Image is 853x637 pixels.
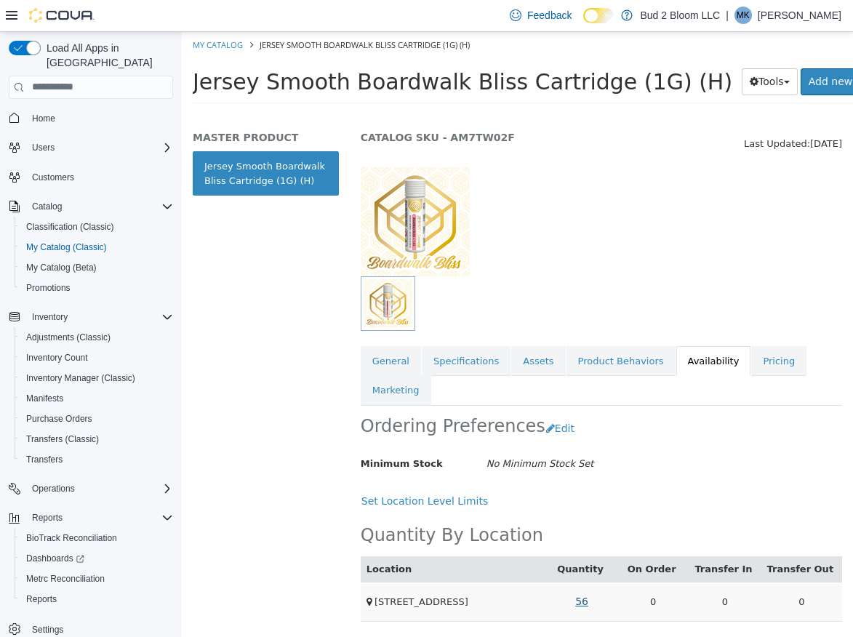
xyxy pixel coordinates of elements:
[583,23,584,24] span: Dark Mode
[26,308,73,326] button: Inventory
[20,239,113,256] a: My Catalog (Classic)
[32,142,55,153] span: Users
[15,348,179,368] button: Inventory Count
[26,110,61,127] a: Home
[20,390,69,407] a: Manifests
[26,169,80,186] a: Customers
[26,168,173,186] span: Customers
[32,512,63,524] span: Reports
[580,550,660,590] td: 0
[26,332,111,343] span: Adjustments (Classic)
[20,329,173,346] span: Adjustments (Classic)
[15,237,179,257] button: My Catalog (Classic)
[20,369,173,387] span: Inventory Manager (Classic)
[585,532,654,542] a: Transfer Out
[3,167,179,188] button: Customers
[11,7,61,18] a: My Catalog
[20,451,173,468] span: Transfers
[26,262,97,273] span: My Catalog (Beta)
[15,449,179,470] button: Transfers
[20,349,94,366] a: Inventory Count
[26,573,105,585] span: Metrc Reconciliation
[619,36,727,63] a: Add new variation
[20,570,173,588] span: Metrc Reconciliation
[385,314,494,345] a: Product Behaviors
[364,383,401,410] button: Edit
[436,550,507,590] td: 0
[15,217,179,237] button: Classification (Classic)
[737,7,750,24] span: MK
[3,307,179,327] button: Inventory
[494,314,569,345] a: Availability
[15,429,179,449] button: Transfers (Classic)
[562,106,628,117] span: Last Updated:
[78,7,288,18] span: Jersey Smooth Boardwalk Bliss Cartridge (1G) (H)
[20,529,173,547] span: BioTrack Reconciliation
[20,349,173,366] span: Inventory Count
[15,569,179,589] button: Metrc Reconciliation
[20,259,103,276] a: My Catalog (Beta)
[20,550,90,567] a: Dashboards
[20,218,120,236] a: Classification (Classic)
[640,7,720,24] p: Bud 2 Bloom LLC
[628,106,660,117] span: [DATE]
[527,8,572,23] span: Feedback
[15,409,179,429] button: Purchase Orders
[26,393,63,404] span: Manifests
[20,590,173,608] span: Reports
[15,528,179,548] button: BioTrack Reconciliation
[20,279,76,297] a: Promotions
[26,198,173,215] span: Catalog
[20,279,173,297] span: Promotions
[758,7,841,24] p: [PERSON_NAME]
[15,368,179,388] button: Inventory Manager (Classic)
[569,314,625,345] a: Pricing
[179,456,315,483] button: Set Location Level Limits
[513,532,573,542] a: Transfer In
[20,218,173,236] span: Classification (Classic)
[26,308,173,326] span: Inventory
[185,530,233,545] button: Location
[20,239,173,256] span: My Catalog (Classic)
[32,311,68,323] span: Inventory
[3,108,179,129] button: Home
[726,7,729,24] p: |
[26,139,60,156] button: Users
[26,352,88,364] span: Inventory Count
[26,480,81,497] button: Operations
[20,430,105,448] a: Transfers (Classic)
[15,548,179,569] a: Dashboards
[26,454,63,465] span: Transfers
[41,41,173,70] span: Load All Apps in [GEOGRAPHIC_DATA]
[179,426,261,437] span: Minimum Stock
[385,556,415,583] a: 56
[11,37,550,63] span: Jersey Smooth Boardwalk Bliss Cartridge (1G) (H)
[32,483,75,494] span: Operations
[375,532,425,542] a: Quantity
[26,241,107,253] span: My Catalog (Classic)
[11,99,157,112] h5: MASTER PRODUCT
[329,314,383,345] a: Assets
[29,8,95,23] img: Cova
[26,139,173,156] span: Users
[26,109,173,127] span: Home
[20,410,173,428] span: Purchase Orders
[32,113,55,124] span: Home
[193,564,287,575] span: [STREET_ADDRESS]
[11,119,157,164] a: Jersey Smooth Boardwalk Bliss Cartridge (1G) (H)
[20,550,173,567] span: Dashboards
[3,196,179,217] button: Catalog
[15,589,179,609] button: Reports
[305,426,412,437] i: No Minimum Stock Set
[3,478,179,499] button: Operations
[20,430,173,448] span: Transfers (Classic)
[26,372,135,384] span: Inventory Manager (Classic)
[32,201,62,212] span: Catalog
[26,480,173,497] span: Operations
[15,257,179,278] button: My Catalog (Beta)
[20,529,123,547] a: BioTrack Reconciliation
[20,259,173,276] span: My Catalog (Beta)
[3,508,179,528] button: Reports
[26,593,57,605] span: Reports
[26,282,71,294] span: Promotions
